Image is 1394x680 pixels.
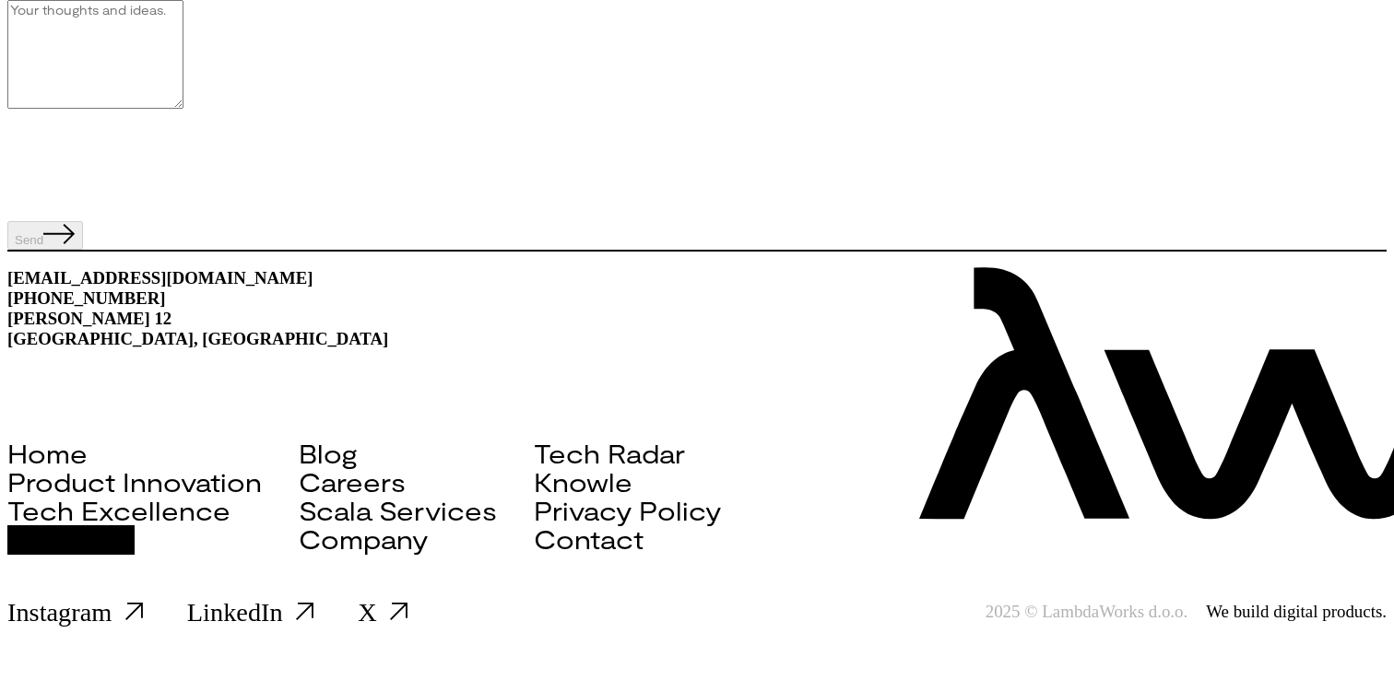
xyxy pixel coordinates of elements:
a: X [358,598,408,627]
a: LinkedIn [187,598,314,627]
iframe: reCAPTCHA [7,149,288,221]
h3: [EMAIL_ADDRESS][DOMAIN_NAME] [PHONE_NUMBER] [PERSON_NAME] 12 [GEOGRAPHIC_DATA], [GEOGRAPHIC_DATA] [7,268,1387,349]
a: Tech Excellence [7,497,230,525]
a: Tech Radar [534,440,685,468]
div: We build digital products. [1206,602,1387,623]
a: Privacy Policy [534,497,721,525]
span: Send [15,233,43,247]
a: Company [299,525,428,554]
a: Careers [299,468,406,497]
a: Product Innovation [7,468,262,497]
a: Blog [299,440,358,468]
a: Instagram [7,598,144,627]
a: Scala Services [299,497,497,525]
a: Home [7,440,88,468]
a: Contact [534,525,644,554]
button: Send [7,221,83,250]
a: Knowle [534,468,632,497]
a: Our Work [7,525,135,554]
span: 2025 © LambdaWorks d.o.o. [986,602,1188,623]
